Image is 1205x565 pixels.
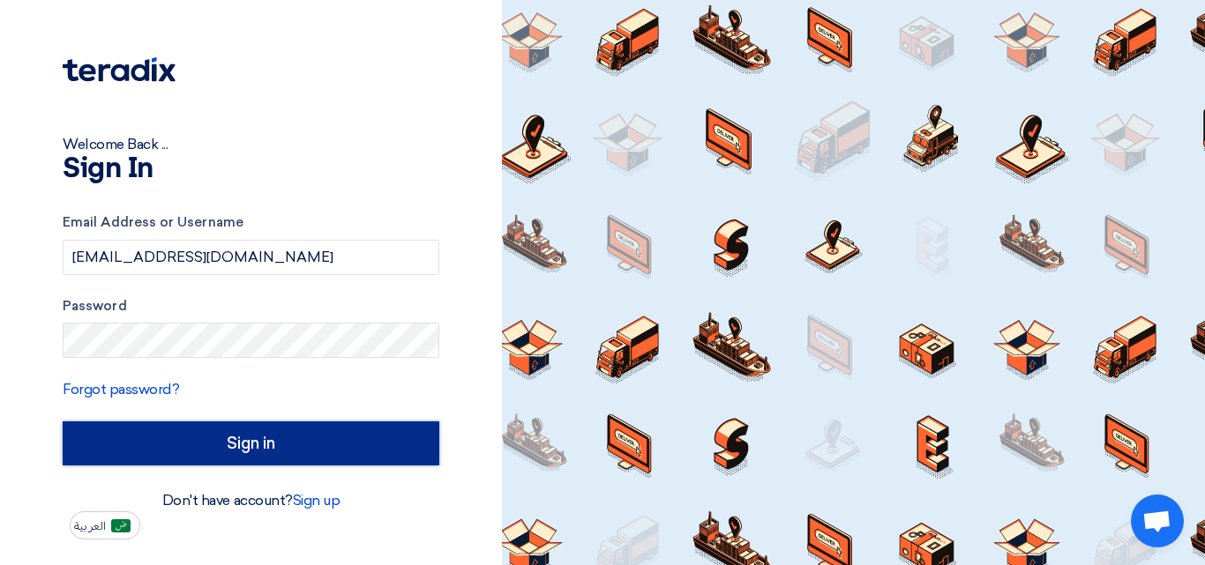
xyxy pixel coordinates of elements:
[63,421,439,465] input: Sign in
[63,296,439,316] label: Password
[74,520,106,532] span: العربية
[111,519,131,532] img: ar-AR.png
[293,492,341,509] a: Sign up
[63,134,439,155] div: Welcome Back ...
[1131,494,1184,547] div: Open chat
[63,155,439,183] h1: Sign In
[63,490,439,511] div: Don't have account?
[70,511,140,539] button: العربية
[63,240,439,275] input: Enter your business email or username
[63,57,176,82] img: Teradix logo
[63,212,439,233] label: Email Address or Username
[63,381,179,398] a: Forgot password?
